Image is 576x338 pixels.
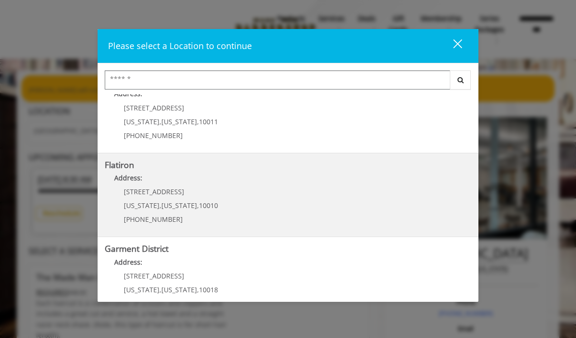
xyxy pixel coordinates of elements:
[161,117,197,126] span: [US_STATE]
[105,159,134,170] b: Flatiron
[199,117,218,126] span: 10011
[161,285,197,294] span: [US_STATE]
[108,40,252,51] span: Please select a Location to continue
[124,215,183,224] span: [PHONE_NUMBER]
[124,201,159,210] span: [US_STATE]
[114,173,142,182] b: Address:
[159,285,161,294] span: ,
[124,271,184,280] span: [STREET_ADDRESS]
[197,201,199,210] span: ,
[105,243,169,254] b: Garment District
[124,187,184,196] span: [STREET_ADDRESS]
[159,201,161,210] span: ,
[197,117,199,126] span: ,
[436,36,468,56] button: close dialog
[124,131,183,140] span: [PHONE_NUMBER]
[442,39,461,53] div: close dialog
[105,70,471,94] div: Center Select
[159,117,161,126] span: ,
[197,285,199,294] span: ,
[455,77,466,83] i: Search button
[124,117,159,126] span: [US_STATE]
[124,285,159,294] span: [US_STATE]
[199,285,218,294] span: 10018
[105,70,450,89] input: Search Center
[199,201,218,210] span: 10010
[114,258,142,267] b: Address:
[114,89,142,98] b: Address:
[161,201,197,210] span: [US_STATE]
[124,103,184,112] span: [STREET_ADDRESS]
